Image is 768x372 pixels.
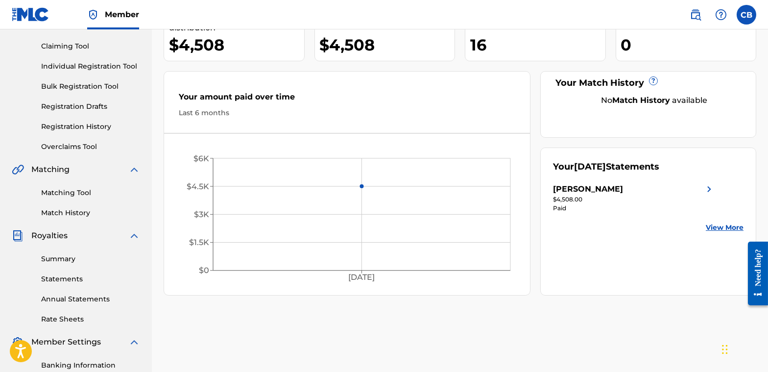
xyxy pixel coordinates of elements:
a: Matching Tool [41,188,140,198]
img: Top Rightsholder [87,9,99,21]
a: Individual Registration Tool [41,61,140,72]
img: Matching [12,164,24,175]
tspan: $0 [199,266,209,275]
iframe: Chat Widget [719,325,768,372]
div: 0 [621,34,756,56]
div: Drag [722,335,728,364]
a: View More [706,223,744,233]
div: 16 [470,34,605,56]
div: Your Statements [553,160,659,174]
img: expand [128,164,140,175]
img: help [715,9,727,21]
img: expand [128,230,140,242]
img: Royalties [12,230,24,242]
div: Help [711,5,731,25]
div: Last 6 months [179,108,515,118]
a: Statements [41,274,140,284]
div: Paid [553,204,715,213]
tspan: $6K [193,154,209,163]
span: Member [105,9,139,20]
a: Annual Statements [41,294,140,304]
img: search [690,9,701,21]
tspan: $3K [194,210,209,219]
div: No available [565,95,744,106]
div: [PERSON_NAME] [553,183,623,195]
strong: Match History [612,96,670,105]
span: [DATE] [574,161,606,172]
tspan: [DATE] [348,273,375,282]
div: $4,508 [169,34,304,56]
img: MLC Logo [12,7,49,22]
span: Matching [31,164,70,175]
div: Your Match History [553,76,744,90]
span: Member Settings [31,336,101,348]
a: Banking Information [41,360,140,371]
a: [PERSON_NAME]right chevron icon$4,508.00Paid [553,183,715,213]
iframe: Resource Center [741,234,768,313]
a: Registration Drafts [41,101,140,112]
a: Claiming Tool [41,41,140,51]
tspan: $1.5K [189,238,209,247]
div: $4,508 [320,34,455,56]
div: Your amount paid over time [179,91,515,108]
a: Summary [41,254,140,264]
span: ? [649,77,657,85]
div: $4,508.00 [553,195,715,204]
a: Bulk Registration Tool [41,81,140,92]
a: Overclaims Tool [41,142,140,152]
img: right chevron icon [703,183,715,195]
img: expand [128,336,140,348]
img: Member Settings [12,336,24,348]
a: Registration History [41,122,140,132]
span: Royalties [31,230,68,242]
a: Public Search [686,5,705,25]
tspan: $4.5K [187,182,209,191]
a: Rate Sheets [41,314,140,324]
a: Match History [41,208,140,218]
div: User Menu [737,5,756,25]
